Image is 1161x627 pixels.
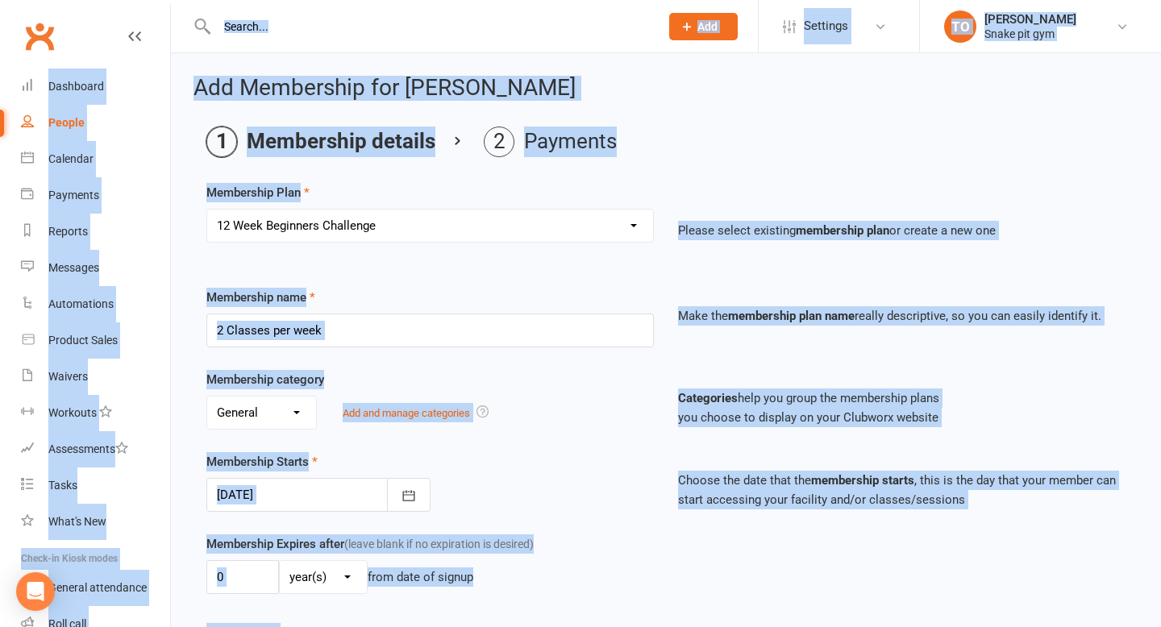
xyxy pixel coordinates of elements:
[48,80,104,93] div: Dashboard
[193,76,1138,101] h2: Add Membership for [PERSON_NAME]
[206,452,318,471] label: Membership Starts
[48,152,94,165] div: Calendar
[21,286,170,322] a: Automations
[48,189,99,201] div: Payments
[21,141,170,177] a: Calendar
[944,10,976,43] div: TO
[206,370,324,389] label: Membership category
[21,467,170,504] a: Tasks
[48,334,118,347] div: Product Sales
[678,306,1126,326] p: Make the really descriptive, so you can easily identify it.
[343,407,470,419] a: Add and manage categories
[21,570,170,606] a: General attendance kiosk mode
[48,370,88,383] div: Waivers
[669,13,738,40] button: Add
[984,27,1076,41] div: Snake pit gym
[678,388,1126,427] p: help you group the membership plans you choose to display on your Clubworx website
[48,297,114,310] div: Automations
[21,322,170,359] a: Product Sales
[21,177,170,214] a: Payments
[21,431,170,467] a: Assessments
[344,538,534,550] span: (leave blank if no expiration is desired)
[21,395,170,431] a: Workouts
[206,288,315,307] label: Membership name
[796,223,889,238] strong: membership plan
[21,214,170,250] a: Reports
[728,309,855,323] strong: membership plan name
[21,359,170,395] a: Waivers
[206,313,654,347] input: Enter membership name
[21,250,170,286] a: Messages
[48,116,85,129] div: People
[804,8,848,44] span: Settings
[206,127,435,157] li: Membership details
[48,479,77,492] div: Tasks
[48,515,106,528] div: What's New
[16,572,55,611] div: Open Intercom Messenger
[48,406,97,419] div: Workouts
[19,16,60,56] a: Clubworx
[21,105,170,141] a: People
[206,183,310,202] label: Membership Plan
[48,261,99,274] div: Messages
[21,504,170,540] a: What's New
[678,391,738,405] strong: Categories
[678,471,1126,509] p: Choose the date that the , this is the day that your member can start accessing your facility and...
[21,69,170,105] a: Dashboard
[48,442,128,455] div: Assessments
[484,127,617,157] li: Payments
[212,15,648,38] input: Search...
[206,534,534,554] label: Membership Expires after
[48,225,88,238] div: Reports
[984,12,1076,27] div: [PERSON_NAME]
[811,473,914,488] strong: membership starts
[697,20,718,33] span: Add
[678,221,1126,240] p: Please select existing or create a new one
[368,567,473,587] div: from date of signup
[48,581,147,594] div: General attendance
